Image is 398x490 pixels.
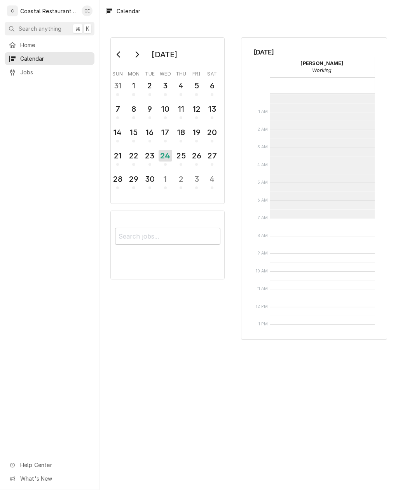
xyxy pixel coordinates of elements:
[111,48,127,61] button: Go to previous month
[142,68,157,77] th: Tuesday
[112,150,124,162] div: 21
[175,80,187,91] div: 4
[5,66,94,79] a: Jobs
[82,5,93,16] div: CE
[127,150,140,162] div: 22
[255,233,270,239] span: 8 AM
[189,68,204,77] th: Friday
[112,103,124,115] div: 7
[257,109,270,115] span: 1 AM
[112,126,124,138] div: 14
[115,228,220,245] input: Search jobs...
[127,173,140,185] div: 29
[149,48,180,61] div: [DATE]
[20,54,91,63] span: Calendar
[255,126,270,133] span: 2 AM
[110,211,225,279] div: Calendar Filters
[255,179,270,186] span: 5 AM
[144,103,156,115] div: 9
[86,25,89,33] span: K
[270,57,375,77] div: Carlos Espin - Working
[159,150,172,162] div: 24
[206,80,218,91] div: 6
[19,25,61,33] span: Search anything
[127,103,140,115] div: 8
[127,80,140,91] div: 1
[144,126,156,138] div: 16
[144,173,156,185] div: 30
[190,173,202,185] div: 3
[159,103,171,115] div: 10
[256,215,270,221] span: 7 AM
[206,173,218,185] div: 4
[20,461,90,469] span: Help Center
[312,67,332,73] em: Working
[5,458,94,471] a: Go to Help Center
[190,80,202,91] div: 5
[159,126,171,138] div: 17
[175,103,187,115] div: 11
[204,68,220,77] th: Saturday
[5,22,94,35] button: Search anything⌘K
[255,162,270,168] span: 4 AM
[241,37,387,340] div: Calendar Calendar
[175,173,187,185] div: 2
[255,197,270,204] span: 6 AM
[127,126,140,138] div: 15
[254,47,375,57] span: [DATE]
[254,304,270,310] span: 12 PM
[7,5,18,16] div: C
[255,144,270,150] span: 3 AM
[110,68,126,77] th: Sunday
[20,474,90,483] span: What's New
[255,286,270,292] span: 11 AM
[159,173,171,185] div: 1
[175,150,187,162] div: 25
[157,68,173,77] th: Wednesday
[257,321,270,327] span: 1 PM
[206,126,218,138] div: 20
[190,103,202,115] div: 12
[300,60,343,66] strong: [PERSON_NAME]
[190,150,202,162] div: 26
[144,150,156,162] div: 23
[82,5,93,16] div: Carlos Espin's Avatar
[110,37,225,204] div: Calendar Day Picker
[20,41,91,49] span: Home
[112,173,124,185] div: 28
[190,126,202,138] div: 19
[129,48,145,61] button: Go to next month
[144,80,156,91] div: 2
[206,150,218,162] div: 27
[5,472,94,485] a: Go to What's New
[20,68,91,76] span: Jobs
[159,80,171,91] div: 3
[206,103,218,115] div: 13
[20,7,77,15] div: Coastal Restaurant Repair
[115,221,220,253] div: Calendar Filters
[254,268,270,274] span: 10 AM
[75,25,80,33] span: ⌘
[173,68,189,77] th: Thursday
[255,250,270,256] span: 9 AM
[5,39,94,51] a: Home
[126,68,142,77] th: Monday
[112,80,124,91] div: 31
[175,126,187,138] div: 18
[5,52,94,65] a: Calendar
